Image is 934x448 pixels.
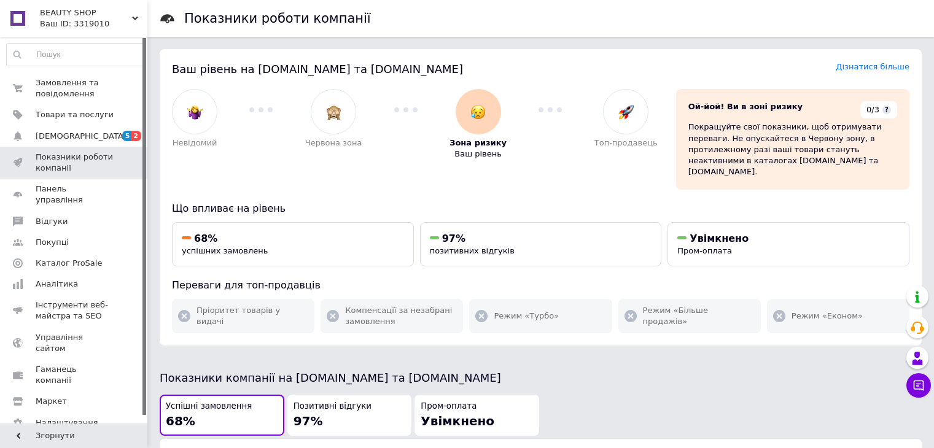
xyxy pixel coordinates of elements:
[36,216,68,227] span: Відгуки
[643,305,755,327] span: Режим «Більше продажів»
[36,237,69,248] span: Покупці
[160,371,501,384] span: Показники компанії на [DOMAIN_NAME] та [DOMAIN_NAME]
[287,395,412,436] button: Позитивні відгуки97%
[36,417,98,428] span: Налаштування
[836,62,909,71] a: Дізнатися більше
[36,131,126,142] span: [DEMOGRAPHIC_DATA]
[294,414,323,428] span: 97%
[122,131,132,141] span: 5
[172,222,414,267] button: 68%успішних замовлень
[420,222,662,267] button: 97%позитивних відгуків
[594,137,658,149] span: Топ-продавець
[166,401,252,412] span: Успішні замовлення
[172,203,286,214] span: Що впливає на рівень
[36,299,114,322] span: Інструменти веб-майстра та SEO
[688,122,897,177] div: Покращуйте свої показники, щоб отримувати переваги. Не опускайтеся в Червону зону, в протилежному...
[173,137,217,149] span: Невідомий
[172,63,463,75] span: Ваш рівень на [DOMAIN_NAME] та [DOMAIN_NAME]
[40,7,132,18] span: BEAUTY SHOP
[172,279,321,291] span: Переваги для топ-продавців
[421,414,494,428] span: Увімкнено
[166,414,195,428] span: 68%
[470,104,486,120] img: :disappointed_relieved:
[36,364,114,386] span: Гаманець компанії
[326,104,341,120] img: :see_no_evil:
[36,332,114,354] span: Управління сайтом
[294,401,372,412] span: Позитивні відгуки
[36,183,114,206] span: Панель управління
[197,305,308,327] span: Пріоритет товарів у видачі
[36,279,78,290] span: Аналітика
[454,149,502,160] span: Ваш рівень
[677,246,732,255] span: Пром-оплата
[414,395,539,436] button: Пром-оплатаУвімкнено
[882,106,891,114] span: ?
[345,305,457,327] span: Компенсації за незабрані замовлення
[182,246,268,255] span: успішних замовлень
[36,258,102,269] span: Каталог ProSale
[7,44,144,66] input: Пошук
[618,104,634,120] img: :rocket:
[36,109,114,120] span: Товари та послуги
[131,131,141,141] span: 2
[187,104,203,120] img: :woman-shrugging:
[442,233,465,244] span: 97%
[906,373,931,398] button: Чат з покупцем
[36,77,114,99] span: Замовлення та повідомлення
[792,311,863,322] span: Режим «Економ»
[690,233,749,244] span: Увімкнено
[494,311,559,322] span: Режим «Турбо»
[40,18,147,29] div: Ваш ID: 3319010
[449,137,507,149] span: Зона ризику
[194,233,217,244] span: 68%
[36,152,114,174] span: Показники роботи компанії
[421,401,477,412] span: Пром-оплата
[160,395,284,436] button: Успішні замовлення68%
[430,246,515,255] span: позитивних відгуків
[667,222,909,267] button: УвімкненоПром-оплата
[36,396,67,407] span: Маркет
[688,102,803,111] span: Ой-йой! Ви в зоні ризику
[305,137,362,149] span: Червона зона
[860,101,897,118] div: 0/3
[184,11,371,26] h1: Показники роботи компанії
